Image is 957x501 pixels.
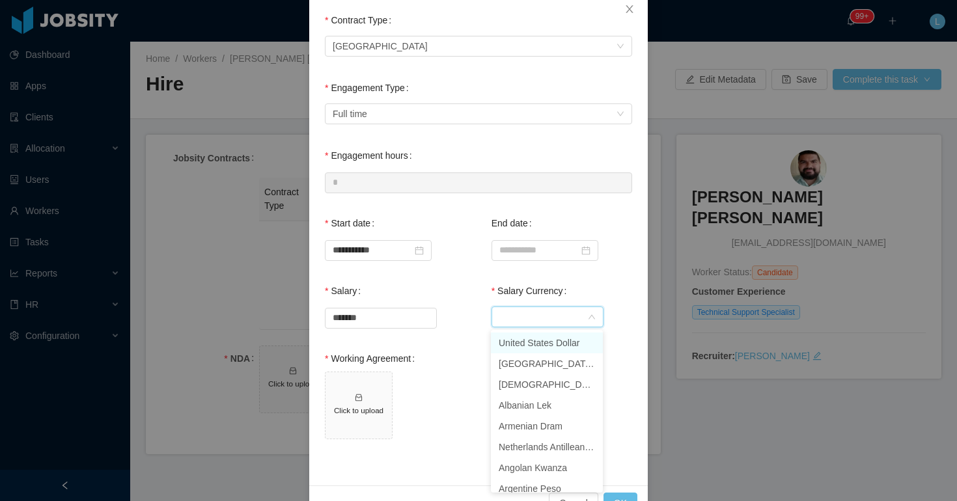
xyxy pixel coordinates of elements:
[491,457,603,478] li: Angolan Kwanza
[325,83,414,93] label: Engagement Type
[333,36,428,56] div: USA
[491,478,603,499] li: Argentine Peso
[326,372,392,439] span: icon: inboxClick to upload
[581,246,590,255] i: icon: calendar
[326,173,631,193] input: Engagement hours
[491,395,603,416] li: Albanian Lek
[325,286,366,296] label: Salary
[492,286,572,296] label: Salary Currency
[617,42,624,51] i: icon: down
[491,332,603,353] li: United States Dollar
[617,110,624,119] i: icon: down
[331,405,387,416] h5: Click to upload
[325,218,380,228] label: Start date
[333,104,367,124] div: Full time
[325,150,417,161] label: Engagement hours
[624,4,635,14] i: icon: close
[354,393,363,402] i: icon: inbox
[491,437,603,457] li: Netherlands Antillean Guilder
[491,416,603,437] li: Armenian Dram
[588,313,596,322] i: icon: down
[499,308,587,328] input: Salary Currency
[491,374,603,395] li: [DEMOGRAPHIC_DATA]
[325,15,396,25] label: Contract Type
[325,353,420,364] label: Working Agreement
[326,308,436,328] input: Salary
[491,353,603,374] li: [GEOGRAPHIC_DATA] Dirham
[415,246,424,255] i: icon: calendar
[492,218,537,228] label: End date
